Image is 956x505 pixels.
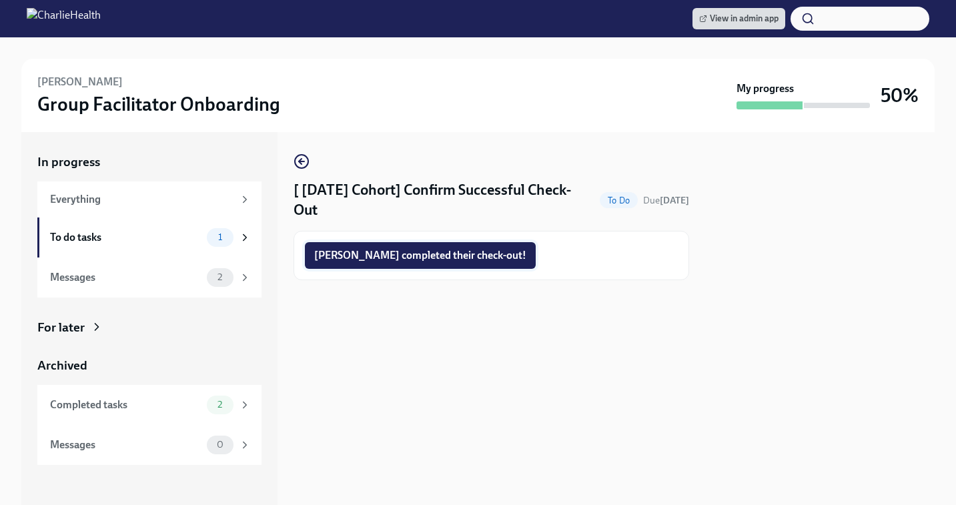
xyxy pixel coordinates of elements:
[314,249,526,262] span: [PERSON_NAME] completed their check-out!
[692,8,785,29] a: View in admin app
[37,319,85,336] div: For later
[50,192,233,207] div: Everything
[37,258,262,298] a: Messages2
[37,319,262,336] a: For later
[209,440,231,450] span: 0
[27,8,101,29] img: CharlieHealth
[699,12,779,25] span: View in admin app
[294,180,594,220] h4: [ [DATE] Cohort] Confirm Successful Check-Out
[643,194,689,207] span: October 24th, 2025 10:00
[37,92,280,116] h3: Group Facilitator Onboarding
[50,230,201,245] div: To do tasks
[50,438,201,452] div: Messages
[37,153,262,171] a: In progress
[37,217,262,258] a: To do tasks1
[50,398,201,412] div: Completed tasks
[643,195,689,206] span: Due
[50,270,201,285] div: Messages
[881,83,919,107] h3: 50%
[660,195,689,206] strong: [DATE]
[305,242,536,269] button: [PERSON_NAME] completed their check-out!
[37,75,123,89] h6: [PERSON_NAME]
[209,272,230,282] span: 2
[210,232,230,242] span: 1
[37,181,262,217] a: Everything
[209,400,230,410] span: 2
[37,385,262,425] a: Completed tasks2
[600,195,638,205] span: To Do
[37,425,262,465] a: Messages0
[37,357,262,374] a: Archived
[737,81,794,96] strong: My progress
